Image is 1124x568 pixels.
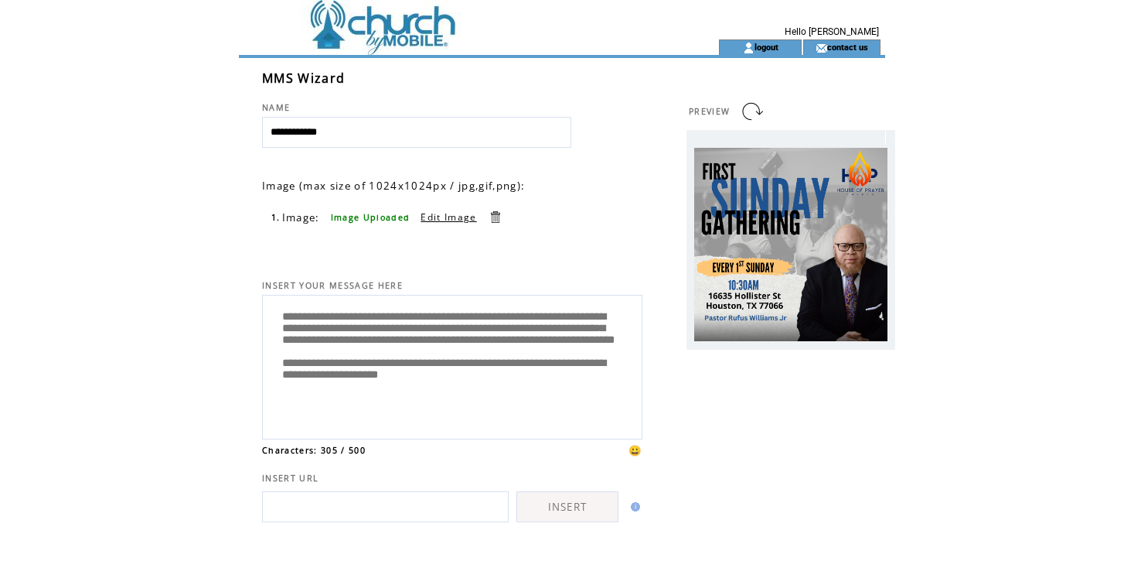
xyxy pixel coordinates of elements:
[689,106,730,117] span: PREVIEW
[516,491,618,522] a: INSERT
[262,102,290,113] span: NAME
[331,212,410,223] span: Image Uploaded
[743,42,754,54] img: account_icon.gif
[271,212,281,223] span: 1.
[827,42,868,52] a: contact us
[488,210,502,224] a: Delete this item
[785,26,879,37] span: Hello [PERSON_NAME]
[421,210,476,224] a: Edit Image
[816,42,827,54] img: contact_us_icon.gif
[626,502,640,512] img: help.gif
[262,179,525,193] span: Image (max size of 1024x1024px / jpg,gif,png):
[282,210,320,224] span: Image:
[262,70,345,87] span: MMS Wizard
[628,443,642,457] span: 😀
[262,473,318,484] span: INSERT URL
[754,42,778,52] a: logout
[262,445,366,456] span: Characters: 305 / 500
[262,280,403,291] span: INSERT YOUR MESSAGE HERE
